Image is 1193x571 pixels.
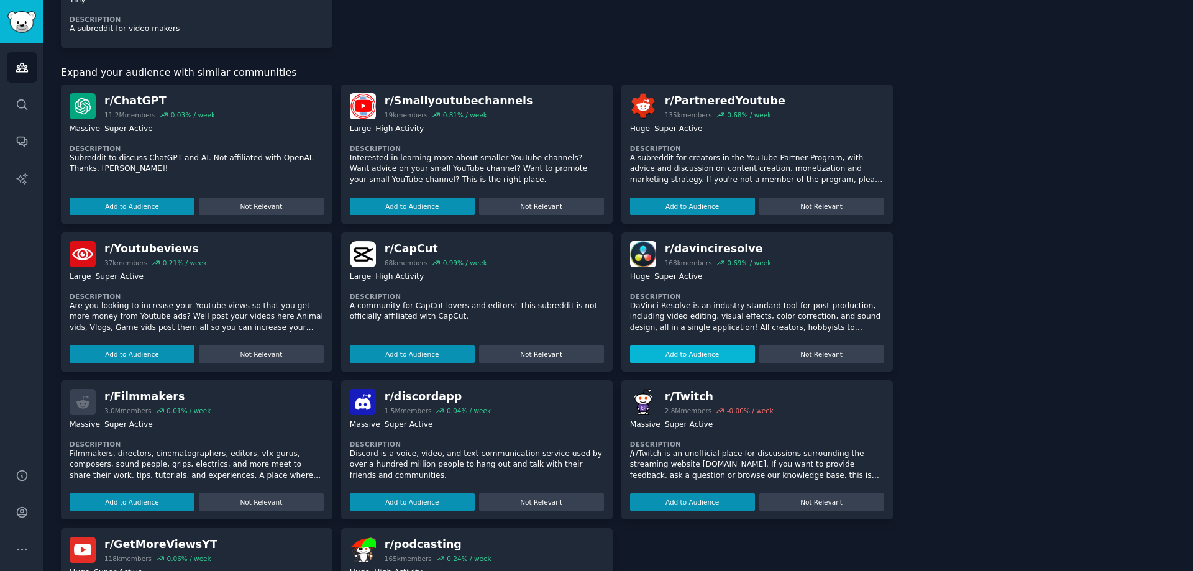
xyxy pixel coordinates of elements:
div: r/ discordapp [385,389,491,404]
div: 0.01 % / week [167,406,211,415]
img: Smallyoutubechannels [350,93,376,119]
dt: Description [70,144,324,153]
div: -0.00 % / week [727,406,774,415]
div: Super Active [385,419,433,431]
div: Super Active [95,272,144,283]
div: 168k members [665,258,712,267]
div: 11.2M members [104,111,155,119]
div: Large [350,124,371,135]
div: 0.69 % / week [727,258,771,267]
img: Twitch [630,389,656,415]
button: Not Relevant [759,198,884,215]
p: Subreddit to discuss ChatGPT and AI. Not affiliated with OpenAI. Thanks, [PERSON_NAME]! [70,153,324,175]
div: Super Active [104,419,153,431]
button: Add to Audience [630,198,755,215]
div: 0.04 % / week [447,406,491,415]
dt: Description [70,440,324,449]
div: 2.8M members [665,406,712,415]
div: r/ Youtubeviews [104,241,207,257]
button: Add to Audience [630,493,755,511]
button: Add to Audience [70,345,194,363]
div: r/ ChatGPT [104,93,215,109]
p: A community for CapCut lovers and editors! This subreddit is not officially affiliated with CapCut. [350,301,604,322]
img: CapCut [350,241,376,267]
p: A subreddit for creators in the YouTube Partner Program, with advice and discussion on content cr... [630,153,884,186]
p: Are you looking to increase your Youtube views so that you get more money from Youtube ads? Well ... [70,301,324,334]
div: 0.24 % / week [447,554,491,563]
button: Add to Audience [630,345,755,363]
div: 0.99 % / week [443,258,487,267]
div: 165k members [385,554,432,563]
button: Not Relevant [759,493,884,511]
div: 1.5M members [385,406,432,415]
div: 68k members [385,258,427,267]
p: DaVinci Resolve is an industry-standard tool for post-production, including video editing, visual... [630,301,884,334]
span: Expand your audience with similar communities [61,65,296,81]
dt: Description [350,292,604,301]
p: A subreddit for video makers [70,24,324,35]
div: Super Active [654,124,703,135]
div: Super Active [654,272,703,283]
div: r/ PartneredYoutube [665,93,785,109]
div: High Activity [375,124,424,135]
div: 0.68 % / week [727,111,771,119]
button: Not Relevant [199,345,324,363]
div: 0.06 % / week [167,554,211,563]
div: Huge [630,272,650,283]
div: r/ GetMoreViewsYT [104,537,217,552]
div: Large [70,272,91,283]
div: Super Active [665,419,713,431]
div: r/ Filmmakers [104,389,211,404]
p: Discord is a voice, video, and text communication service used by over a hundred million people t... [350,449,604,482]
dt: Description [70,292,324,301]
div: 135k members [665,111,712,119]
dt: Description [630,440,884,449]
div: 0.81 % / week [443,111,487,119]
div: 118k members [104,554,152,563]
div: Large [350,272,371,283]
div: Massive [70,419,100,431]
img: davinciresolve [630,241,656,267]
button: Add to Audience [350,345,475,363]
img: ChatGPT [70,93,96,119]
img: GetMoreViewsYT [70,537,96,563]
div: Super Active [104,124,153,135]
div: 0.03 % / week [171,111,215,119]
dt: Description [630,292,884,301]
button: Not Relevant [199,493,324,511]
img: discordapp [350,389,376,415]
div: 19k members [385,111,427,119]
img: PartneredYoutube [630,93,656,119]
div: Massive [70,124,100,135]
img: podcasting [350,537,376,563]
div: Massive [350,419,380,431]
div: Massive [630,419,660,431]
button: Not Relevant [479,345,604,363]
div: r/ Smallyoutubechannels [385,93,533,109]
img: GummySearch logo [7,11,36,33]
button: Not Relevant [479,198,604,215]
button: Not Relevant [759,345,884,363]
p: /r/Twitch is an unofficial place for discussions surrounding the streaming website [DOMAIN_NAME].... [630,449,884,482]
div: 3.0M members [104,406,152,415]
dt: Description [70,15,324,24]
button: Add to Audience [350,493,475,511]
div: r/ podcasting [385,537,491,552]
div: 37k members [104,258,147,267]
dt: Description [630,144,884,153]
div: r/ Twitch [665,389,774,404]
div: 0.21 % / week [163,258,207,267]
p: Interested in learning more about smaller YouTube channels? Want advice on your small YouTube cha... [350,153,604,186]
div: r/ davinciresolve [665,241,772,257]
img: Youtubeviews [70,241,96,267]
dt: Description [350,440,604,449]
button: Add to Audience [70,493,194,511]
p: Filmmakers, directors, cinematographers, editors, vfx gurus, composers, sound people, grips, elec... [70,449,324,482]
dt: Description [350,144,604,153]
button: Not Relevant [199,198,324,215]
div: High Activity [375,272,424,283]
div: r/ CapCut [385,241,487,257]
button: Not Relevant [479,493,604,511]
button: Add to Audience [70,198,194,215]
button: Add to Audience [350,198,475,215]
